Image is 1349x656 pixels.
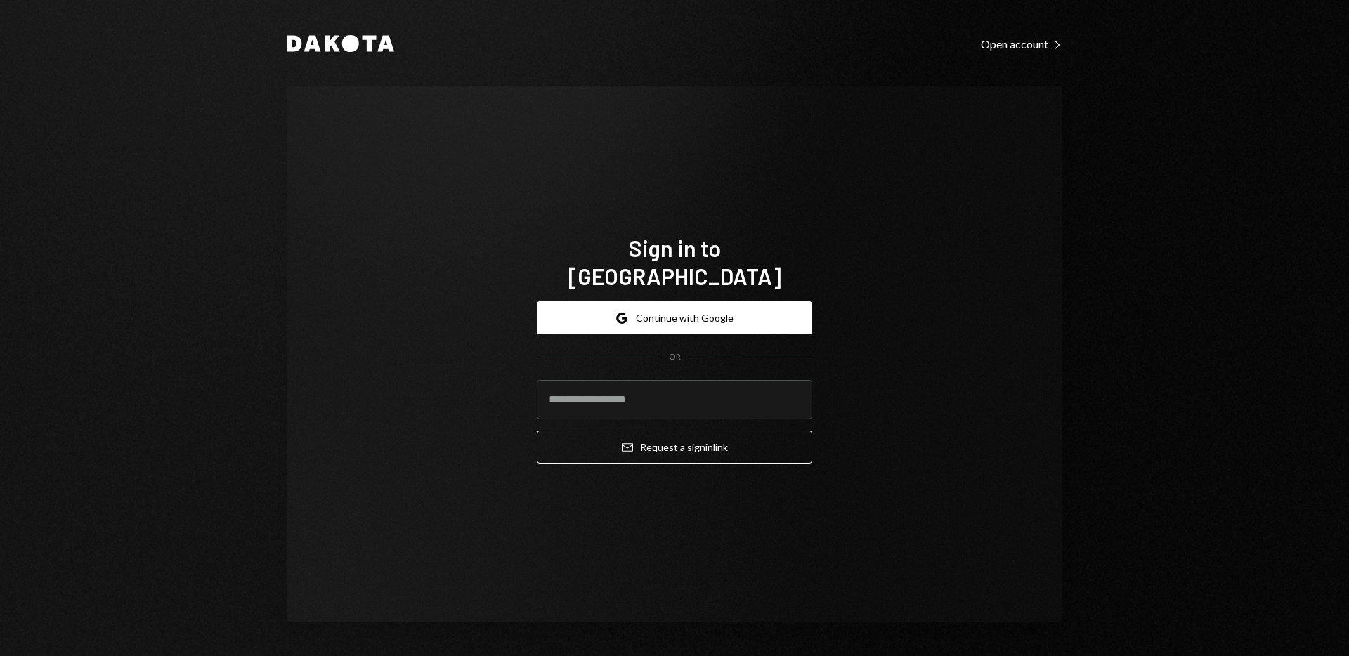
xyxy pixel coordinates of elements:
div: OR [669,351,681,363]
button: Request a signinlink [537,431,812,464]
div: Open account [981,37,1062,51]
button: Continue with Google [537,301,812,334]
a: Open account [981,36,1062,51]
h1: Sign in to [GEOGRAPHIC_DATA] [537,234,812,290]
